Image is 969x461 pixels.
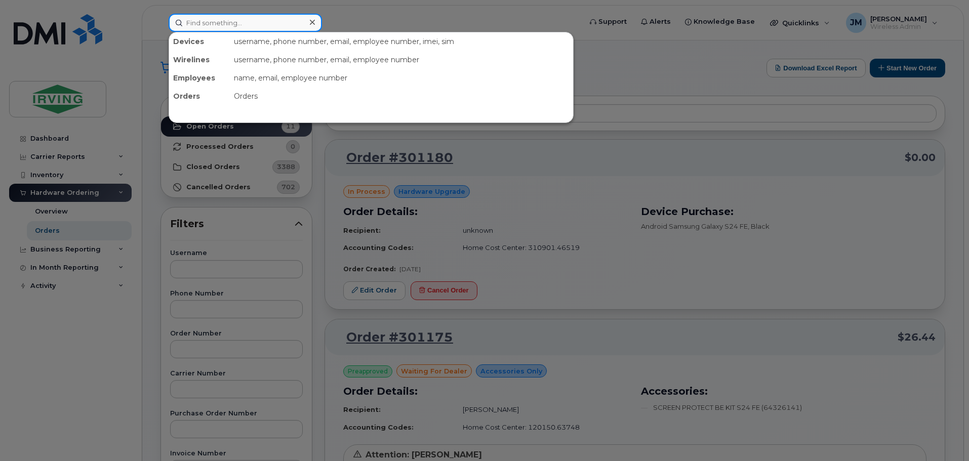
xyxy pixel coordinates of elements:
[169,51,230,69] div: Wirelines
[230,69,573,87] div: name, email, employee number
[169,32,230,51] div: Devices
[169,87,230,105] div: Orders
[230,51,573,69] div: username, phone number, email, employee number
[230,87,573,105] div: Orders
[169,69,230,87] div: Employees
[230,32,573,51] div: username, phone number, email, employee number, imei, sim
